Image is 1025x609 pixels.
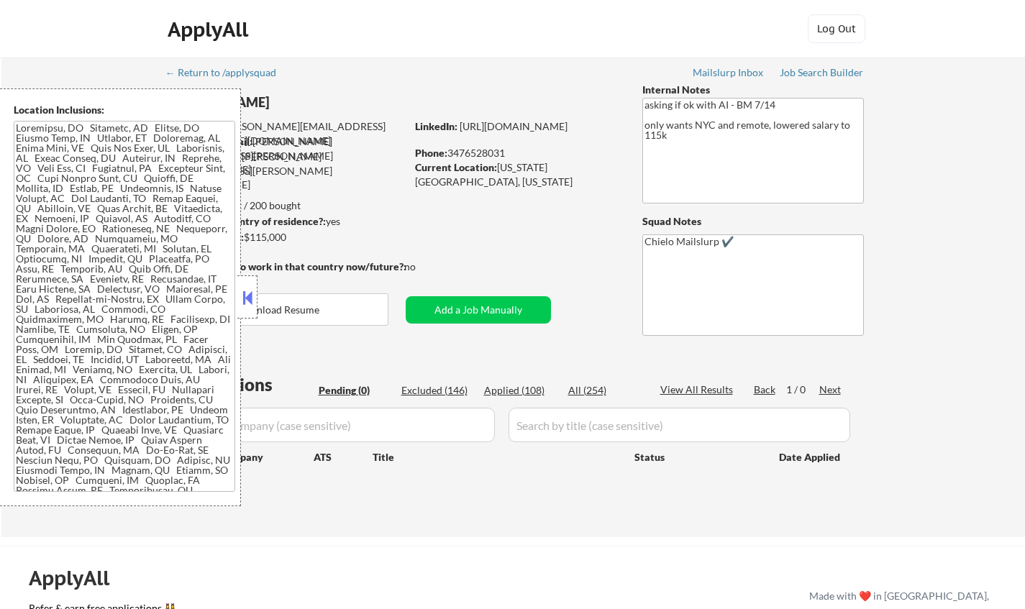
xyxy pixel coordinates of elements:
[314,450,373,464] div: ATS
[168,119,406,147] div: [PERSON_NAME][EMAIL_ADDRESS][PERSON_NAME][DOMAIN_NAME]
[165,67,290,81] a: ← Return to /applysquad
[754,383,777,397] div: Back
[14,103,235,117] div: Location Inclusions:
[693,68,765,78] div: Mailslurp Inbox
[780,67,864,81] a: Job Search Builder
[373,450,621,464] div: Title
[415,161,497,173] strong: Current Location:
[401,383,473,398] div: Excluded (146)
[415,146,619,160] div: 3476528031
[167,260,406,273] strong: Will need Visa to work in that country now/future?:
[404,260,445,274] div: no
[568,383,640,398] div: All (254)
[808,14,865,43] button: Log Out
[168,17,252,42] div: ApplyAll
[171,408,495,442] input: Search by company (case sensitive)
[165,68,290,78] div: ← Return to /applysquad
[779,450,842,464] div: Date Applied
[167,93,463,111] div: [PERSON_NAME]
[415,120,457,132] strong: LinkedIn:
[166,230,406,244] div: $115,000
[484,383,556,398] div: Applied (108)
[660,383,737,397] div: View All Results
[819,383,842,397] div: Next
[166,198,406,213] div: 108 sent / 200 bought
[406,296,551,324] button: Add a Job Manually
[642,83,864,97] div: Internal Notes
[786,383,819,397] div: 1 / 0
[693,67,765,81] a: Mailslurp Inbox
[29,566,126,590] div: ApplyAll
[509,408,850,442] input: Search by title (case sensitive)
[415,147,447,159] strong: Phone:
[634,444,758,470] div: Status
[167,150,406,192] div: [PERSON_NAME][EMAIL_ADDRESS][PERSON_NAME][DOMAIN_NAME]
[780,68,864,78] div: Job Search Builder
[166,214,401,229] div: yes
[319,383,391,398] div: Pending (0)
[642,214,864,229] div: Squad Notes
[168,134,406,177] div: [PERSON_NAME][EMAIL_ADDRESS][PERSON_NAME][DOMAIN_NAME]
[219,450,314,464] div: Company
[460,120,568,132] a: [URL][DOMAIN_NAME]
[415,160,619,188] div: [US_STATE][GEOGRAPHIC_DATA], [US_STATE]
[167,293,388,326] button: Download Resume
